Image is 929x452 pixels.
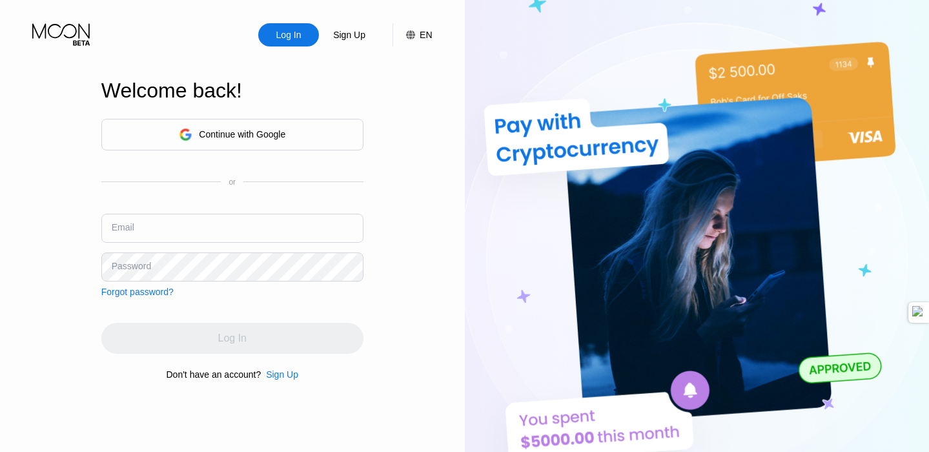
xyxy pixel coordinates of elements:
[101,287,174,297] div: Forgot password?
[167,369,261,380] div: Don't have an account?
[420,30,432,40] div: EN
[261,369,298,380] div: Sign Up
[112,222,134,232] div: Email
[393,23,432,46] div: EN
[229,178,236,187] div: or
[112,261,151,271] div: Password
[319,23,380,46] div: Sign Up
[332,28,367,41] div: Sign Up
[275,28,303,41] div: Log In
[266,369,298,380] div: Sign Up
[101,119,363,150] div: Continue with Google
[199,129,285,139] div: Continue with Google
[101,79,363,103] div: Welcome back!
[258,23,319,46] div: Log In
